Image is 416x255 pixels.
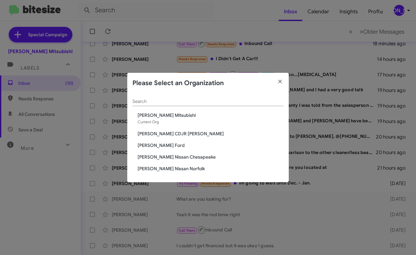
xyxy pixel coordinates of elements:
[132,78,224,88] h2: Please Select an Organization
[138,112,284,118] span: [PERSON_NAME] Mitsubishi
[138,154,284,160] span: [PERSON_NAME] Nissan Chesapeake
[138,142,284,149] span: [PERSON_NAME] Ford
[138,119,159,124] span: Current Org
[138,165,284,172] span: [PERSON_NAME] Nissan Norfolk
[138,130,284,137] span: [PERSON_NAME] CDJR [PERSON_NAME]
